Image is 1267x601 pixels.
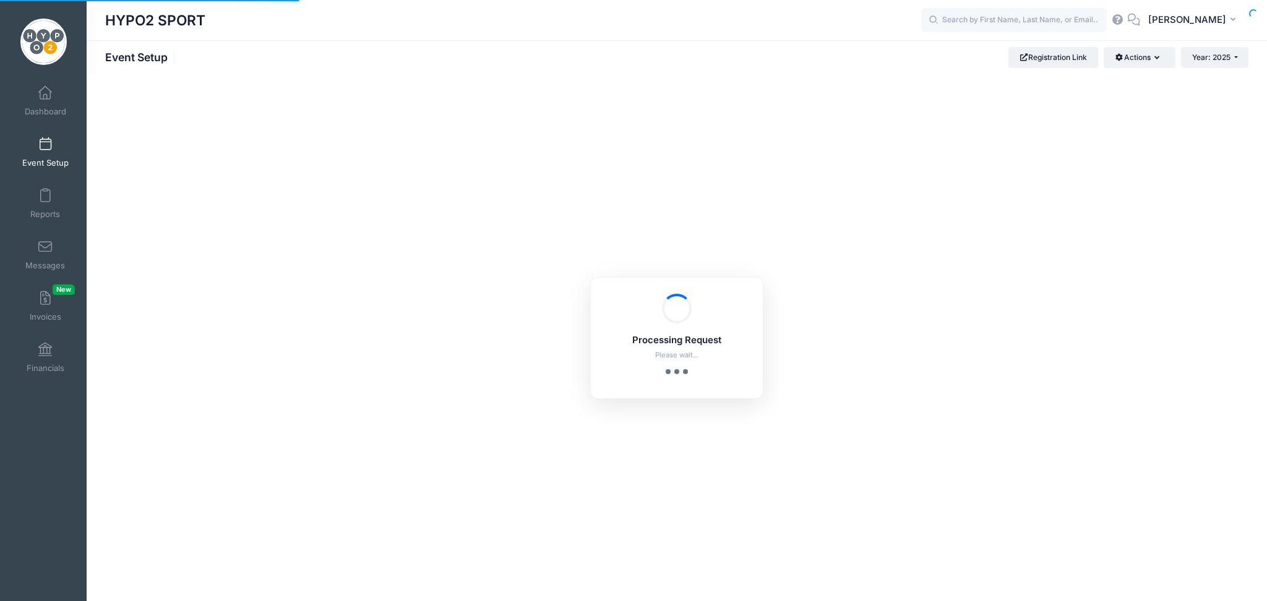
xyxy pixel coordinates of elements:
[921,8,1107,33] input: Search by First Name, Last Name, or Email...
[1140,6,1248,35] button: [PERSON_NAME]
[105,6,205,35] h1: HYPO2 SPORT
[16,336,75,379] a: Financials
[25,260,65,271] span: Messages
[607,350,747,360] p: Please wait...
[607,335,747,346] h5: Processing Request
[53,284,75,295] span: New
[1181,47,1248,68] button: Year: 2025
[30,209,60,220] span: Reports
[25,106,66,117] span: Dashboard
[27,363,64,373] span: Financials
[16,182,75,225] a: Reports
[16,284,75,328] a: InvoicesNew
[1008,47,1098,68] a: Registration Link
[105,51,178,64] h1: Event Setup
[20,19,67,65] img: HYPO2 SPORT
[1192,53,1230,62] span: Year: 2025
[16,79,75,122] a: Dashboard
[1148,13,1226,27] span: [PERSON_NAME]
[22,158,69,168] span: Event Setup
[30,312,61,322] span: Invoices
[16,233,75,276] a: Messages
[16,130,75,174] a: Event Setup
[1104,47,1175,68] button: Actions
